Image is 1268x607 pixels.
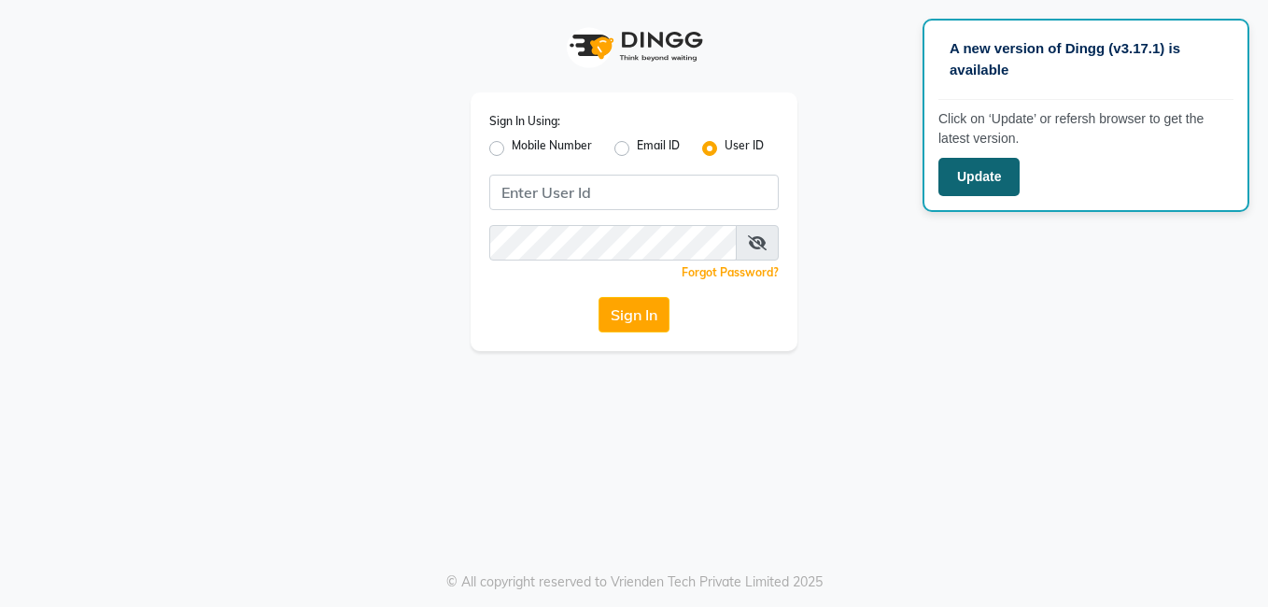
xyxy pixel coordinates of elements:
[682,265,779,279] a: Forgot Password?
[938,109,1233,148] p: Click on ‘Update’ or refersh browser to get the latest version.
[938,158,1020,196] button: Update
[559,19,709,74] img: logo1.svg
[489,175,779,210] input: Username
[950,38,1222,80] p: A new version of Dingg (v3.17.1) is available
[725,137,764,160] label: User ID
[599,297,669,332] button: Sign In
[489,113,560,130] label: Sign In Using:
[637,137,680,160] label: Email ID
[512,137,592,160] label: Mobile Number
[489,225,737,261] input: Username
